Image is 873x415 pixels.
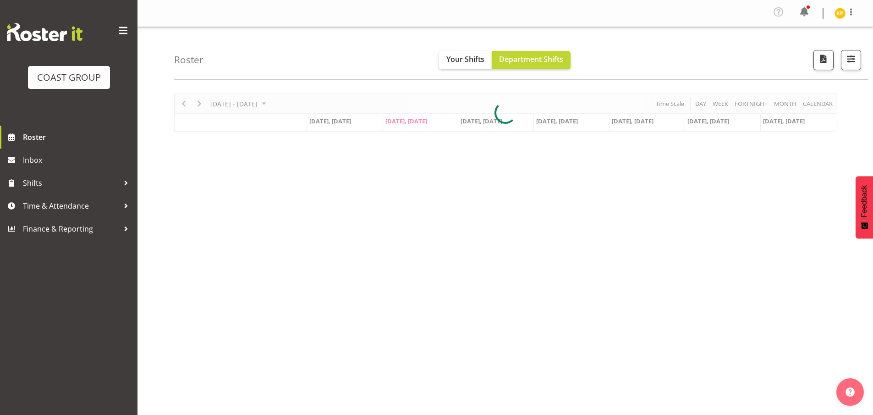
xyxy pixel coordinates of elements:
[439,51,492,69] button: Your Shifts
[23,199,119,213] span: Time & Attendance
[174,55,203,65] h4: Roster
[813,50,834,70] button: Download a PDF of the roster according to the set date range.
[23,222,119,236] span: Finance & Reporting
[23,130,133,144] span: Roster
[7,23,82,41] img: Rosterit website logo
[446,54,484,64] span: Your Shifts
[860,185,868,217] span: Feedback
[841,50,861,70] button: Filter Shifts
[37,71,101,84] div: COAST GROUP
[835,8,846,19] img: kristian-pinuela9735.jpg
[23,176,119,190] span: Shifts
[499,54,563,64] span: Department Shifts
[23,153,133,167] span: Inbox
[492,51,571,69] button: Department Shifts
[846,387,855,397] img: help-xxl-2.png
[856,176,873,238] button: Feedback - Show survey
